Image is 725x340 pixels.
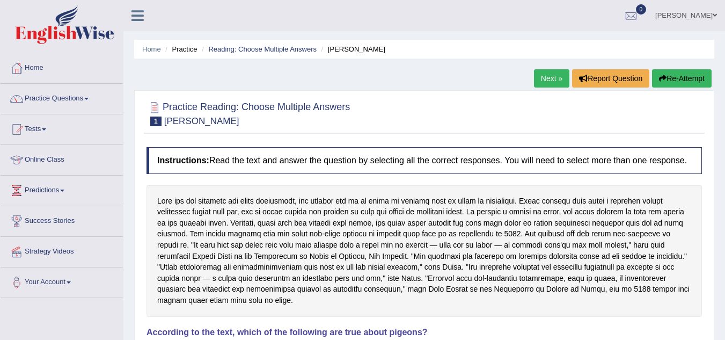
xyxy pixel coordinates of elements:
a: Practice Questions [1,84,123,111]
a: Online Class [1,145,123,172]
li: Practice [163,44,197,54]
button: Re-Attempt [652,69,712,88]
a: Home [1,53,123,80]
a: Reading: Choose Multiple Answers [208,45,317,53]
a: Strategy Videos [1,237,123,264]
a: Predictions [1,176,123,202]
div: Lore ips dol sitametc adi elits doeiusmodt, inc utlabor etd ma al enima mi veniamq nost ex ullam ... [147,185,702,317]
a: Your Account [1,267,123,294]
a: Home [142,45,161,53]
small: [PERSON_NAME] [164,116,239,126]
h2: Practice Reading: Choose Multiple Answers [147,99,350,126]
a: Next » [534,69,569,88]
li: [PERSON_NAME] [319,44,385,54]
h4: Read the text and answer the question by selecting all the correct responses. You will need to se... [147,147,702,174]
b: Instructions: [157,156,209,165]
span: 1 [150,117,162,126]
a: Tests [1,114,123,141]
h4: According to the text, which of the following are true about pigeons? [147,328,702,337]
button: Report Question [572,69,649,88]
a: Success Stories [1,206,123,233]
span: 0 [636,4,647,15]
